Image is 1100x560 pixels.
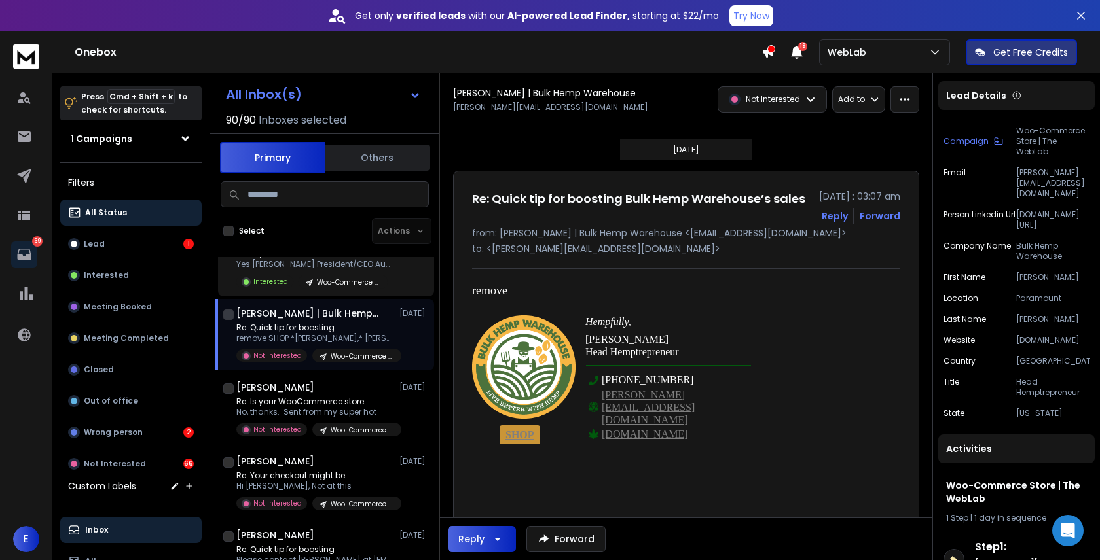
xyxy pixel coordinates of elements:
[183,239,194,249] div: 1
[1016,293,1090,304] p: Paramount
[253,425,302,434] p: Not Interested
[798,42,807,51] span: 19
[589,376,598,385] img: phone
[331,351,394,361] p: Woo-Commerce Store | The WebLab
[944,408,964,419] p: State
[60,200,202,226] button: All Status
[60,451,202,477] button: Not Interested66
[828,46,871,59] p: WebLab
[526,526,606,552] button: Forward
[975,539,1090,555] h6: Step 1 :
[673,145,699,155] p: [DATE]
[507,9,630,22] strong: AI-powered Lead Finder,
[458,533,485,546] div: Reply
[602,389,695,425] a: [PERSON_NAME][EMAIL_ADDRESS][DOMAIN_NAME]
[946,479,1087,505] h1: Woo-Commerce Store | The WebLab
[84,270,129,281] p: Interested
[602,429,688,440] a: [DOMAIN_NAME]
[84,333,169,343] p: Meeting Completed
[60,357,202,383] button: Closed
[1016,126,1090,157] p: Woo-Commerce Store | The WebLab
[729,5,773,26] button: Try Now
[75,44,761,60] h1: Onebox
[84,364,114,375] p: Closed
[396,9,466,22] strong: verified leads
[585,316,631,327] i: Hempfully,
[822,209,848,222] button: Reply
[399,456,429,466] p: [DATE]
[236,529,314,542] h1: [PERSON_NAME]
[84,302,152,312] p: Meeting Booked
[84,396,138,406] p: Out of office
[1016,335,1090,345] p: [DOMAIN_NAME]
[974,512,1046,523] span: 1 day in sequence
[60,231,202,257] button: Lead1
[81,90,187,116] p: Press to check for shortcuts.
[448,526,516,552] button: Reply
[1016,241,1090,262] p: Bulk Hemp Warehouse
[11,241,37,268] a: 69
[13,526,39,552] button: E
[944,272,985,283] p: First Name
[60,294,202,320] button: Meeting Booked
[60,419,202,446] button: Wrong person2
[236,259,394,270] p: Yes [PERSON_NAME] President/CEO Audioengine
[399,530,429,540] p: [DATE]
[60,126,202,152] button: 1 Campaigns
[60,388,202,414] button: Out of office
[453,102,648,113] p: [PERSON_NAME][EMAIL_ADDRESS][DOMAIN_NAME]
[944,209,1016,230] p: Person Linkedin Url
[860,209,900,222] div: Forward
[259,113,346,128] h3: Inboxes selected
[253,277,288,287] p: Interested
[236,333,394,343] p: remove SHOP *[PERSON_NAME],* [PERSON_NAME]
[1016,356,1090,366] p: [GEOGRAPHIC_DATA]
[585,333,752,358] p: [PERSON_NAME] Head Hemptrepreneur
[589,402,598,412] img: dice-d20
[236,455,314,468] h1: [PERSON_NAME]
[236,323,394,333] p: Re: Quick tip for boosting
[1016,377,1090,398] p: Head Hemptrepreneur
[946,512,968,523] span: 1 Step
[733,9,769,22] p: Try Now
[253,499,302,508] p: Not Interested
[1016,314,1090,324] p: [PERSON_NAME]
[472,282,854,300] div: remove
[325,143,430,172] button: Others
[1016,408,1090,419] p: [US_STATE]
[819,190,900,203] p: [DATE] : 03:07 am
[253,351,302,360] p: Not Interested
[60,262,202,289] button: Interested
[944,136,989,147] p: Campaign
[944,335,975,345] p: website
[472,190,805,208] h1: Re: Quick tip for boosting Bulk Hemp Warehouse’s sales
[13,44,39,69] img: logo
[944,241,1011,262] p: Company Name
[60,517,202,543] button: Inbox
[399,382,429,393] p: [DATE]
[183,427,194,438] div: 2
[746,94,800,105] p: Not Interested
[399,308,429,319] p: [DATE]
[944,356,976,366] p: Country
[226,88,302,101] h1: All Inbox(s)
[84,459,146,469] p: Not Interested
[944,377,959,398] p: title
[838,94,865,105] p: Add to
[944,314,986,324] p: Last Name
[107,89,175,104] span: Cmd + Shift + k
[946,89,1006,102] p: Lead Details
[85,525,108,535] p: Inbox
[236,470,394,481] p: Re: Your checkout might be
[1016,209,1090,230] p: [DOMAIN_NAME][URL]
[331,499,394,509] p: Woo-Commerce Store | The WebLab
[68,480,136,493] h3: Custom Labels
[226,113,256,128] span: 90 / 90
[505,429,534,440] a: SHOP
[220,142,325,173] button: Primary
[355,9,719,22] p: Get only with our starting at $22/mo
[236,407,394,417] p: No, thanks. Sent from my super hot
